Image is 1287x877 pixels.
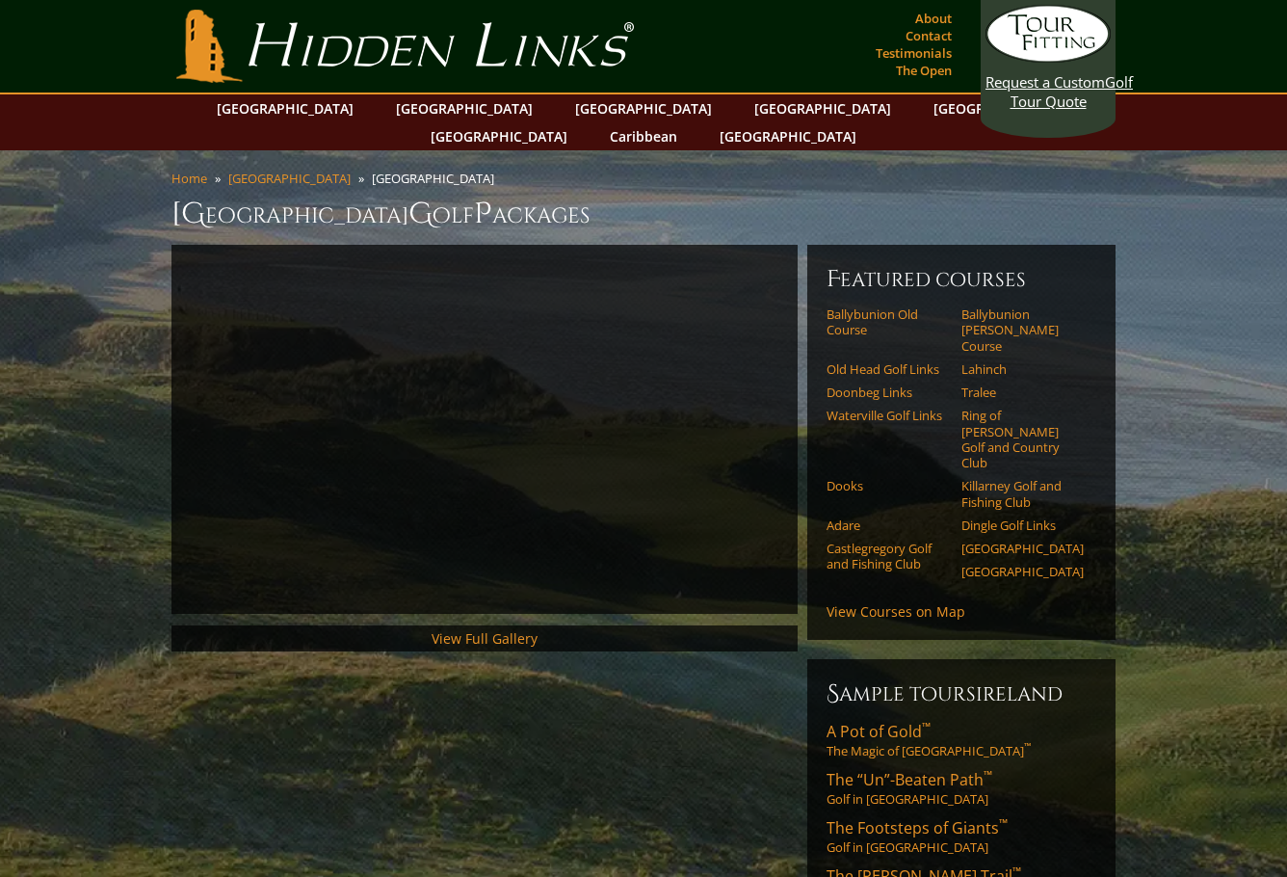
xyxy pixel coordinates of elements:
a: [GEOGRAPHIC_DATA] [565,94,722,122]
a: [GEOGRAPHIC_DATA] [386,94,542,122]
span: P [474,195,492,233]
a: [GEOGRAPHIC_DATA] [745,94,901,122]
a: Waterville Golf Links [827,408,949,423]
a: Ring of [PERSON_NAME] Golf and Country Club [961,408,1084,470]
a: Dooks [827,478,949,493]
li: [GEOGRAPHIC_DATA] [372,170,502,187]
span: The Footsteps of Giants [827,817,1008,838]
span: The “Un”-Beaten Path [827,769,992,790]
span: Request a Custom [985,72,1105,92]
a: Adare [827,518,949,533]
a: Lahinch [961,361,1084,377]
a: The Footsteps of Giants™Golf in [GEOGRAPHIC_DATA] [827,817,1096,856]
a: Tralee [961,385,1084,400]
a: Testimonials [871,40,957,66]
a: View Courses on Map [827,602,965,621]
h6: Sample ToursIreland [827,678,1096,709]
sup: ™ [999,815,1008,832]
sup: ™ [1024,741,1031,754]
a: [GEOGRAPHIC_DATA] [228,170,351,187]
sup: ™ [922,719,931,735]
a: Request a CustomGolf Tour Quote [985,5,1111,111]
a: About [910,5,957,32]
a: [GEOGRAPHIC_DATA] [207,94,363,122]
h6: Featured Courses [827,264,1096,295]
a: Ballybunion [PERSON_NAME] Course [961,306,1084,354]
h1: [GEOGRAPHIC_DATA] olf ackages [171,195,1116,233]
a: Caribbean [600,122,687,150]
a: Killarney Golf and Fishing Club [961,478,1084,510]
a: The “Un”-Beaten Path™Golf in [GEOGRAPHIC_DATA] [827,769,1096,808]
a: [GEOGRAPHIC_DATA] [924,94,1080,122]
sup: ™ [984,767,992,784]
a: A Pot of Gold™The Magic of [GEOGRAPHIC_DATA]™ [827,721,1096,759]
span: G [408,195,433,233]
a: Contact [901,22,957,49]
a: Doonbeg Links [827,385,949,400]
a: Home [171,170,207,187]
a: The Open [891,57,957,84]
a: Old Head Golf Links [827,361,949,377]
span: A Pot of Gold [827,721,931,742]
a: Ballybunion Old Course [827,306,949,338]
a: [GEOGRAPHIC_DATA] [961,564,1084,579]
a: [GEOGRAPHIC_DATA] [961,541,1084,556]
a: View Full Gallery [432,629,538,648]
a: Dingle Golf Links [961,518,1084,533]
iframe: Sir-Nick-on-Southwest-Ireland [191,264,778,595]
a: [GEOGRAPHIC_DATA] [710,122,866,150]
a: [GEOGRAPHIC_DATA] [421,122,577,150]
a: Castlegregory Golf and Fishing Club [827,541,949,572]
